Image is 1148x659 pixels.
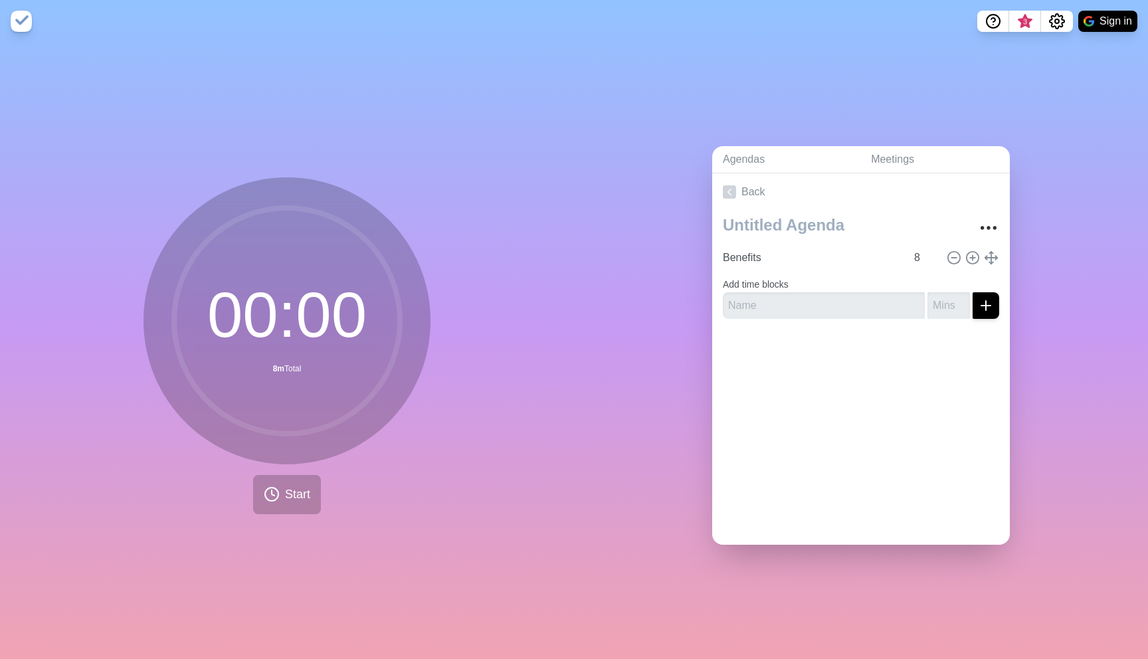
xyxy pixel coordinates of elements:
[1084,16,1094,27] img: google logo
[712,173,1010,211] a: Back
[285,486,310,504] span: Start
[909,244,941,271] input: Mins
[975,215,1002,241] button: More
[712,146,860,173] a: Agendas
[927,292,970,319] input: Mins
[1078,11,1137,32] button: Sign in
[860,146,1010,173] a: Meetings
[1020,17,1030,27] span: 3
[1041,11,1073,32] button: Settings
[723,292,925,319] input: Name
[723,279,789,290] label: Add time blocks
[253,475,321,514] button: Start
[1009,11,1041,32] button: What’s new
[717,244,906,271] input: Name
[11,11,32,32] img: timeblocks logo
[977,11,1009,32] button: Help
